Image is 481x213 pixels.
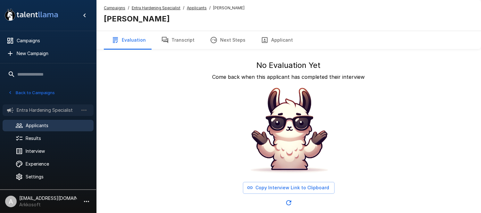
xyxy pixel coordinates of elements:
u: Campaigns [104,5,125,10]
img: Animated document [241,83,337,179]
p: Come back when this applicant has completed their interview [212,73,365,81]
span: / [183,5,184,11]
button: Transcript [153,31,202,49]
button: Evaluation [104,31,153,49]
u: Applicants [187,5,207,10]
b: [PERSON_NAME] [104,14,170,23]
button: Next Steps [202,31,253,49]
h5: No Evaluation Yet [257,60,321,70]
span: [PERSON_NAME] [213,5,245,11]
button: Updated Today - 11:41 AM [282,196,295,209]
button: Applicant [253,31,301,49]
u: Entra Hardening Specialist [132,5,180,10]
span: / [209,5,211,11]
button: Copy Interview Link to Clipboard [243,182,335,194]
span: / [128,5,129,11]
